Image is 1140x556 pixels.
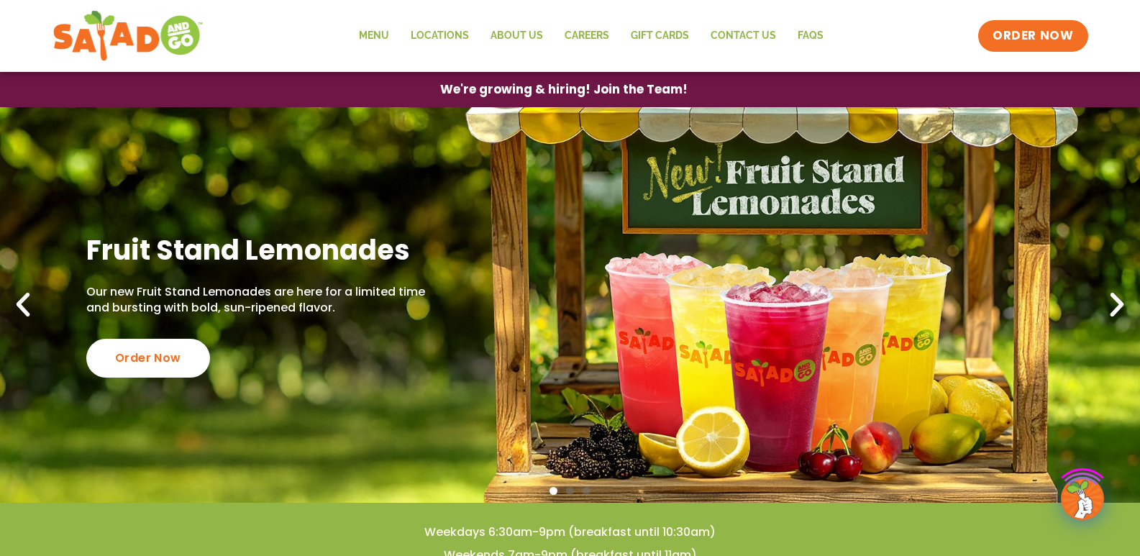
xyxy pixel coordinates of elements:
div: Next slide [1101,289,1133,321]
a: Contact Us [700,19,787,53]
h4: Weekdays 6:30am-9pm (breakfast until 10:30am) [29,524,1111,540]
a: FAQs [787,19,834,53]
span: ORDER NOW [993,27,1073,45]
a: We're growing & hiring! Join the Team! [419,73,709,106]
span: Go to slide 1 [550,487,557,495]
img: new-SAG-logo-768×292 [53,7,204,65]
a: GIFT CARDS [620,19,700,53]
nav: Menu [348,19,834,53]
h2: Fruit Stand Lemonades [86,232,434,268]
p: Our new Fruit Stand Lemonades are here for a limited time and bursting with bold, sun-ripened fla... [86,284,434,316]
a: ORDER NOW [978,20,1087,52]
span: We're growing & hiring! Join the Team! [440,83,688,96]
div: Order Now [86,339,210,378]
div: Previous slide [7,289,39,321]
span: Go to slide 3 [583,487,590,495]
a: Menu [348,19,400,53]
span: Go to slide 2 [566,487,574,495]
a: About Us [480,19,554,53]
a: Locations [400,19,480,53]
a: Careers [554,19,620,53]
